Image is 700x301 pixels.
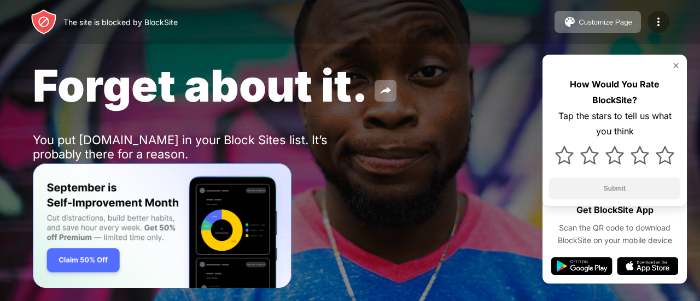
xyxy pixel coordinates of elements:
img: star.svg [605,146,624,164]
img: pallet.svg [563,15,576,28]
img: star.svg [631,146,649,164]
img: star.svg [656,146,674,164]
iframe: Banner [33,163,291,288]
div: You put [DOMAIN_NAME] in your Block Sites list. It’s probably there for a reason. [33,133,371,161]
button: Customize Page [555,11,641,33]
div: How Would You Rate BlockSite? [549,76,680,108]
img: google-play.svg [551,257,612,275]
img: share.svg [379,84,392,97]
img: app-store.svg [617,257,678,275]
div: Tap the stars to tell us what you think [549,108,680,140]
img: rate-us-close.svg [672,61,680,70]
img: star.svg [555,146,574,164]
button: Submit [549,178,680,199]
img: menu-icon.svg [652,15,665,28]
img: star.svg [580,146,599,164]
div: The site is blocked by BlockSite [63,17,178,27]
div: Customize Page [579,18,632,26]
img: header-logo.svg [31,9,57,35]
span: Forget about it. [33,59,368,112]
